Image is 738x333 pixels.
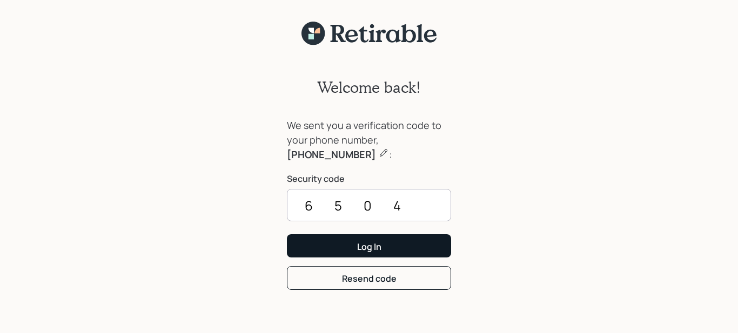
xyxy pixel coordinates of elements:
[287,148,376,161] b: [PHONE_NUMBER]
[287,234,451,257] button: Log In
[287,173,451,185] label: Security code
[287,189,451,221] input: ••••
[287,118,451,162] div: We sent you a verification code to your phone number, :
[287,266,451,289] button: Resend code
[317,78,421,97] h2: Welcome back!
[357,241,381,253] div: Log In
[342,273,397,284] div: Resend code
